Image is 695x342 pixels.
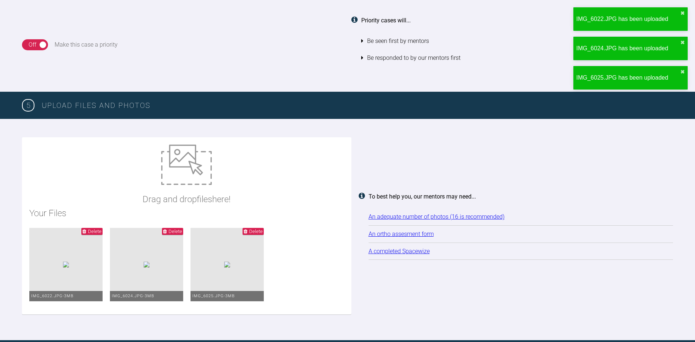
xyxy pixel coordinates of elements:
span: IMG_6024.JPG - 3MB [112,294,154,298]
span: Delete [169,229,182,234]
div: Off [29,40,36,50]
img: 79a11232-e386-4254-80c0-6226aff9fd6b [224,262,230,268]
li: Be responded to by our mentors first [361,50,673,66]
div: Make this case a priority [55,40,118,50]
span: 5 [22,99,34,112]
strong: To best help you, our mentors may need... [369,193,476,200]
h3: Upload Files and Photos [42,99,673,111]
a: An adequate number of photos (16 is recommended) [369,213,504,220]
div: IMG_6022.JPG has been uploaded [576,14,680,24]
button: close [680,69,685,75]
button: close [680,40,685,46]
li: Be seen first by mentors [361,33,673,50]
span: Delete [88,229,101,234]
a: A completed Spacewize [369,248,430,255]
h2: Your Files [29,206,344,220]
span: IMG_6025.JPG - 3MB [192,294,235,298]
span: IMG_6022.JPG - 3MB [31,294,74,298]
p: Drag and drop files here! [143,192,230,206]
strong: Priority cases will... [361,17,411,24]
div: IMG_6025.JPG has been uploaded [576,73,680,83]
a: An ortho assesment form [369,230,434,237]
div: IMG_6024.JPG has been uploaded [576,44,680,53]
button: close [680,10,685,16]
span: Delete [249,229,263,234]
img: 858c7519-7588-4257-813c-bf2c09d49d1c [144,262,149,268]
img: 4c7a77c4-6887-437b-afff-50a8050e78ed [63,262,69,268]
